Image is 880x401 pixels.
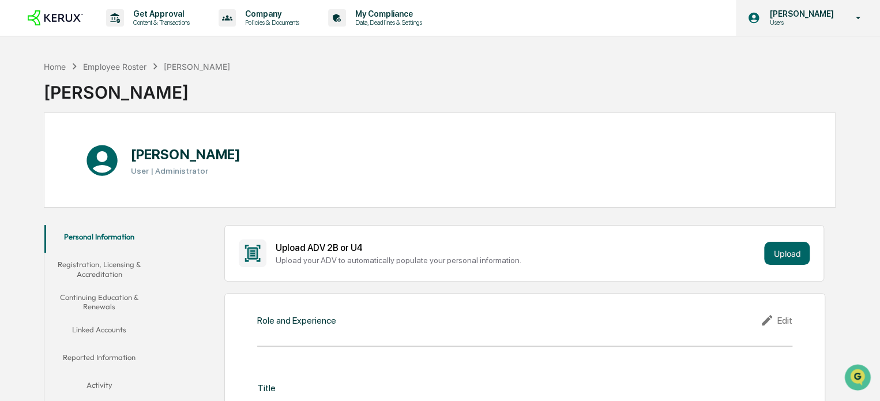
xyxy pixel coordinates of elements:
[346,9,428,18] p: My Compliance
[44,225,155,253] button: Personal Information
[276,256,760,265] div: Upload your ADV to automatically populate your personal information.
[12,24,210,43] p: How can we help?
[44,253,155,286] button: Registration, Licensing & Accreditation
[44,346,155,373] button: Reported Information
[843,363,874,394] iframe: Open customer support
[346,18,428,27] p: Data, Deadlines & Settings
[84,147,93,156] div: 🗄️
[81,195,140,204] a: Powered byPylon
[28,10,83,26] img: logo
[764,242,810,265] button: Upload
[115,196,140,204] span: Pylon
[164,62,230,72] div: [PERSON_NAME]
[79,141,148,162] a: 🗄️Attestations
[131,166,240,175] h3: User | Administrator
[7,163,77,183] a: 🔎Data Lookup
[44,318,155,346] button: Linked Accounts
[39,100,146,109] div: We're available if you need us!
[44,62,66,72] div: Home
[83,62,146,72] div: Employee Roster
[196,92,210,106] button: Start new chat
[257,315,336,326] div: Role and Experience
[23,145,74,157] span: Preclearance
[276,242,760,253] div: Upload ADV 2B or U4
[236,9,305,18] p: Company
[12,168,21,178] div: 🔎
[12,147,21,156] div: 🖐️
[44,73,231,103] div: [PERSON_NAME]
[23,167,73,179] span: Data Lookup
[12,88,32,109] img: 1746055101610-c473b297-6a78-478c-a979-82029cc54cd1
[39,88,189,100] div: Start new chat
[760,9,839,18] p: [PERSON_NAME]
[44,373,155,401] button: Activity
[7,141,79,162] a: 🖐️Preclearance
[760,313,792,327] div: Edit
[236,18,305,27] p: Policies & Documents
[760,18,839,27] p: Users
[95,145,143,157] span: Attestations
[124,18,195,27] p: Content & Transactions
[124,9,195,18] p: Get Approval
[257,383,276,393] div: Title
[131,146,240,163] h1: [PERSON_NAME]
[44,286,155,318] button: Continuing Education & Renewals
